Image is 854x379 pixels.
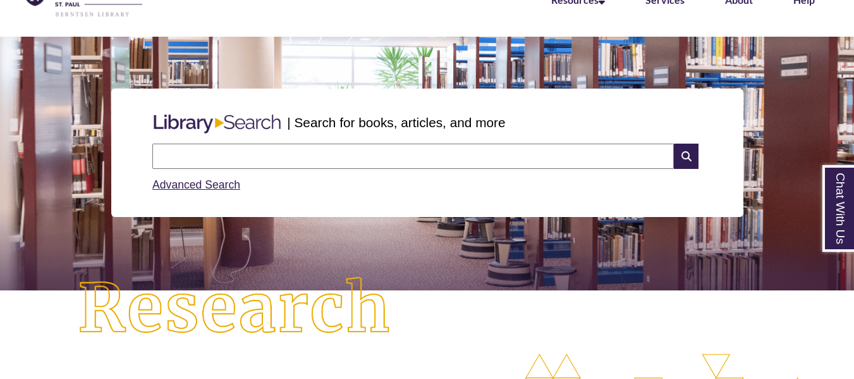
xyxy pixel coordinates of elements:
[152,178,240,191] a: Advanced Search
[147,109,287,139] img: Libary Search
[287,113,505,132] p: | Search for books, articles, and more
[674,144,698,169] i: Search
[43,242,427,376] img: Research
